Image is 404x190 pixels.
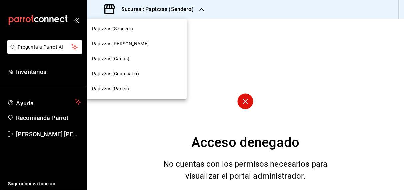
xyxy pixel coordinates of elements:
[87,21,187,36] div: Papizzas (Sendero)
[92,55,129,62] span: Papizzas (Cañas)
[87,36,187,51] div: Papizzas [PERSON_NAME]
[87,51,187,66] div: Papizzas (Cañas)
[87,81,187,96] div: Papizzas (Paseo)
[92,40,149,47] span: Papizzas [PERSON_NAME]
[87,66,187,81] div: Papizzas (Centenario)
[92,25,133,32] span: Papizzas (Sendero)
[92,70,139,77] span: Papizzas (Centenario)
[92,85,129,92] span: Papizzas (Paseo)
